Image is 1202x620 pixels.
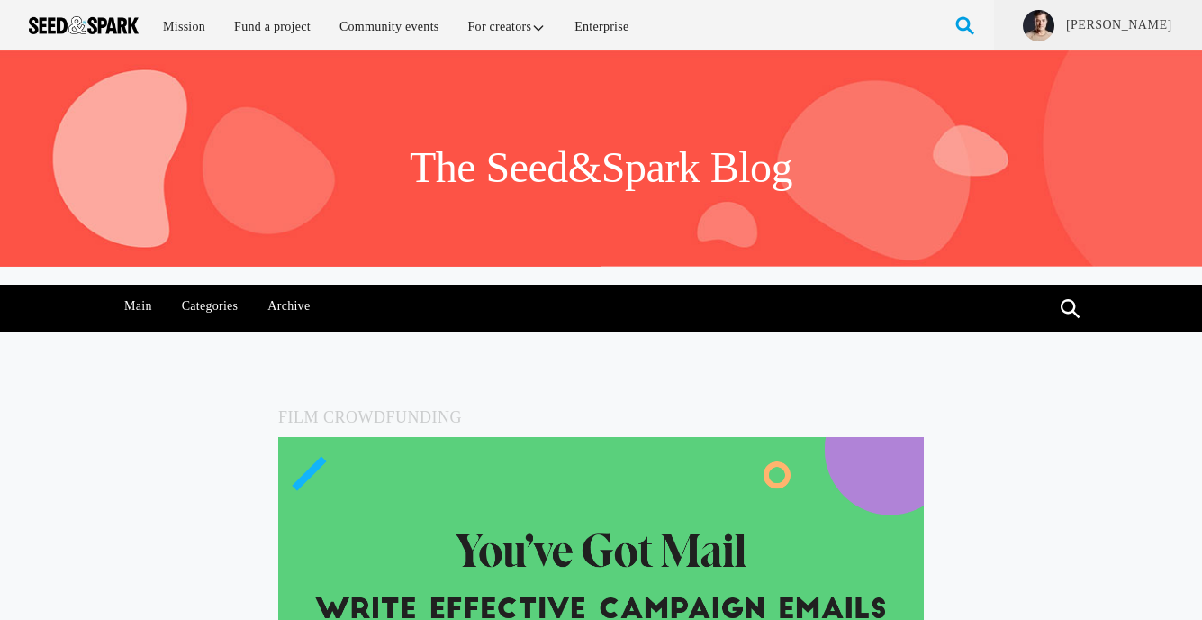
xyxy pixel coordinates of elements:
a: Community events [327,7,452,46]
a: Categories [172,285,248,328]
h5: Film Crowdfunding [278,404,924,431]
a: Main [115,285,162,328]
img: 900793b11b940c13.jpg [1023,10,1054,41]
a: Mission [150,7,218,46]
a: Enterprise [562,7,641,46]
a: Fund a project [221,7,323,46]
img: Seed amp; Spark [29,16,139,34]
a: [PERSON_NAME] [1064,16,1173,34]
a: Archive [258,285,320,328]
h1: The Seed&Spark Blog [410,141,792,195]
a: For creators [456,7,559,46]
